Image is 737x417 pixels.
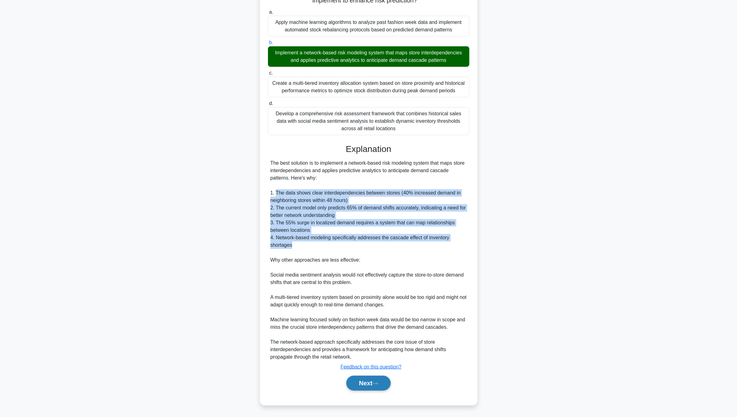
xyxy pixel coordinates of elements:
[272,144,466,154] h3: Explanation
[269,101,273,106] span: d.
[268,46,469,67] div: Implement a network-based risk modeling system that maps store interdependencies and applies pred...
[268,16,469,36] div: Apply machine learning algorithms to analyze past fashion week data and implement automated stock...
[269,40,273,45] span: b.
[270,159,467,361] div: The best solution is to implement a network-based risk modeling system that maps store interdepen...
[268,77,469,97] div: Create a multi-tiered inventory allocation system based on store proximity and historical perform...
[269,70,273,76] span: c.
[268,107,469,135] div: Develop a comprehensive risk assessment framework that combines historical sales data with social...
[346,376,391,391] button: Next
[341,364,402,369] a: Feedback on this question?
[269,9,273,15] span: a.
